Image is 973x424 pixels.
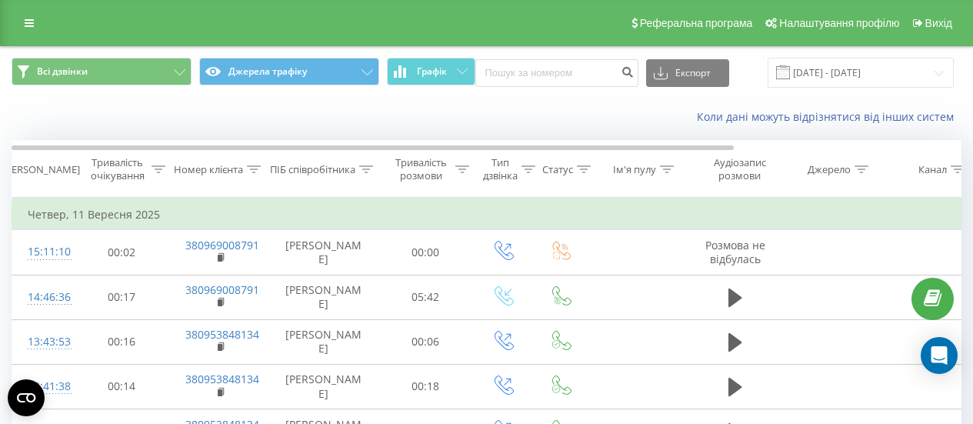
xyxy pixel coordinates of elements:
[387,58,475,85] button: Графік
[270,275,378,319] td: [PERSON_NAME]
[697,109,961,124] a: Коли дані можуть відрізнятися вiд інших систем
[185,282,259,297] a: 380969008791
[74,364,170,409] td: 00:14
[483,156,518,182] div: Тип дзвінка
[185,372,259,386] a: 380953848134
[185,327,259,342] a: 380953848134
[28,282,58,312] div: 14:46:36
[87,156,148,182] div: Тривалість очікування
[74,319,170,364] td: 00:16
[613,163,656,176] div: Ім'я пулу
[199,58,379,85] button: Джерела трафіку
[270,163,355,176] div: ПІБ співробітника
[702,156,777,182] div: Аудіозапис розмови
[779,17,899,29] span: Налаштування профілю
[918,163,947,176] div: Канал
[921,337,958,374] div: Open Intercom Messenger
[270,319,378,364] td: [PERSON_NAME]
[74,230,170,275] td: 00:02
[391,156,452,182] div: Тривалість розмови
[185,238,259,252] a: 380969008791
[475,59,638,87] input: Пошук за номером
[28,237,58,267] div: 15:11:10
[705,238,765,266] span: Розмова не відбулась
[270,230,378,275] td: [PERSON_NAME]
[378,319,474,364] td: 00:06
[12,58,192,85] button: Всі дзвінки
[8,379,45,416] button: Open CMP widget
[378,275,474,319] td: 05:42
[808,163,851,176] div: Джерело
[28,327,58,357] div: 13:43:53
[37,65,88,78] span: Всі дзвінки
[74,275,170,319] td: 00:17
[646,59,729,87] button: Експорт
[378,230,474,275] td: 00:00
[542,163,573,176] div: Статус
[417,66,447,77] span: Графік
[28,372,58,402] div: 13:41:38
[925,17,952,29] span: Вихід
[378,364,474,409] td: 00:18
[2,163,80,176] div: [PERSON_NAME]
[270,364,378,409] td: [PERSON_NAME]
[640,17,753,29] span: Реферальна програма
[174,163,243,176] div: Номер клієнта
